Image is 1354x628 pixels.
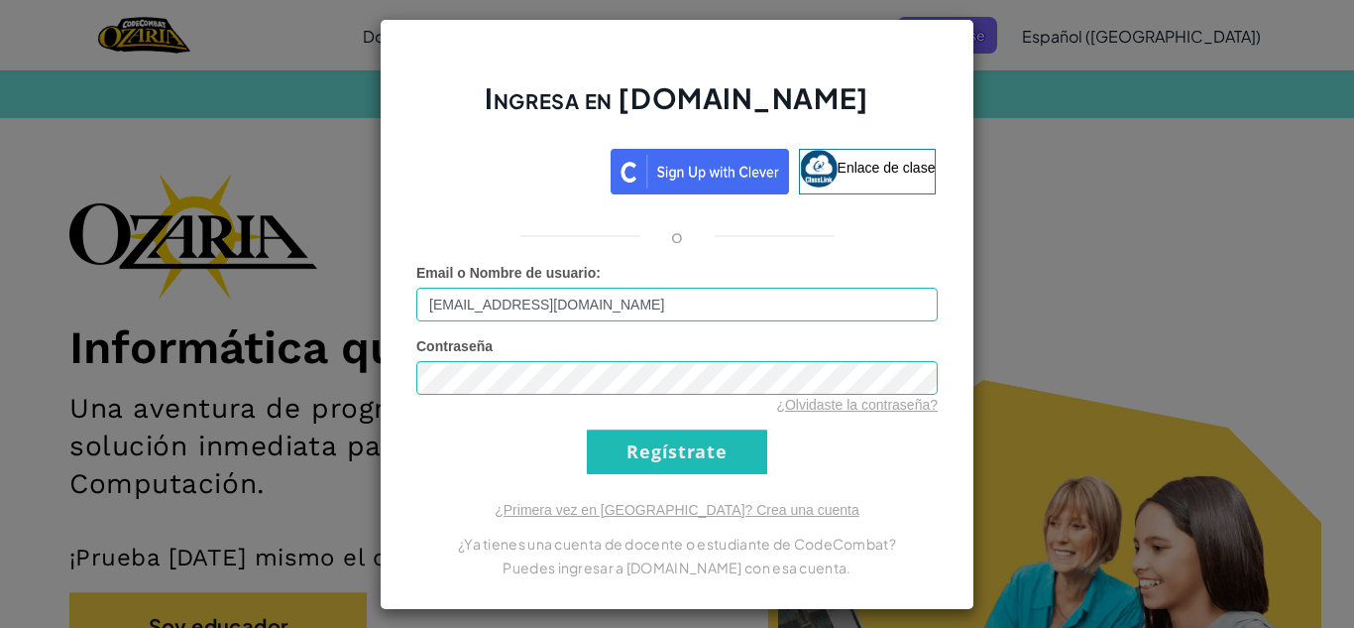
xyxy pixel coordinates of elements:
[458,535,896,553] font: ¿Ya tienes una cuenta de docente o estudiante de CodeCombat?
[776,397,938,413] a: ¿Olvidaste la contraseña?
[495,502,859,518] a: ¿Primera vez en [GEOGRAPHIC_DATA]? Crea una cuenta
[416,338,493,354] font: Contraseña
[408,147,611,190] iframe: Iniciar sesión con el botón de Google
[611,149,789,194] img: clever_sso_button@2x.png
[485,80,868,115] font: Ingresa en [DOMAIN_NAME]
[587,430,767,474] input: Regístrate
[596,265,601,281] font: :
[671,224,683,247] font: o
[800,150,838,188] img: classlink-logo-small.png
[416,265,596,281] font: Email o Nombre de usuario
[503,559,850,576] font: Puedes ingresar a [DOMAIN_NAME] con esa cuenta.
[838,159,936,175] font: Enlace de clase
